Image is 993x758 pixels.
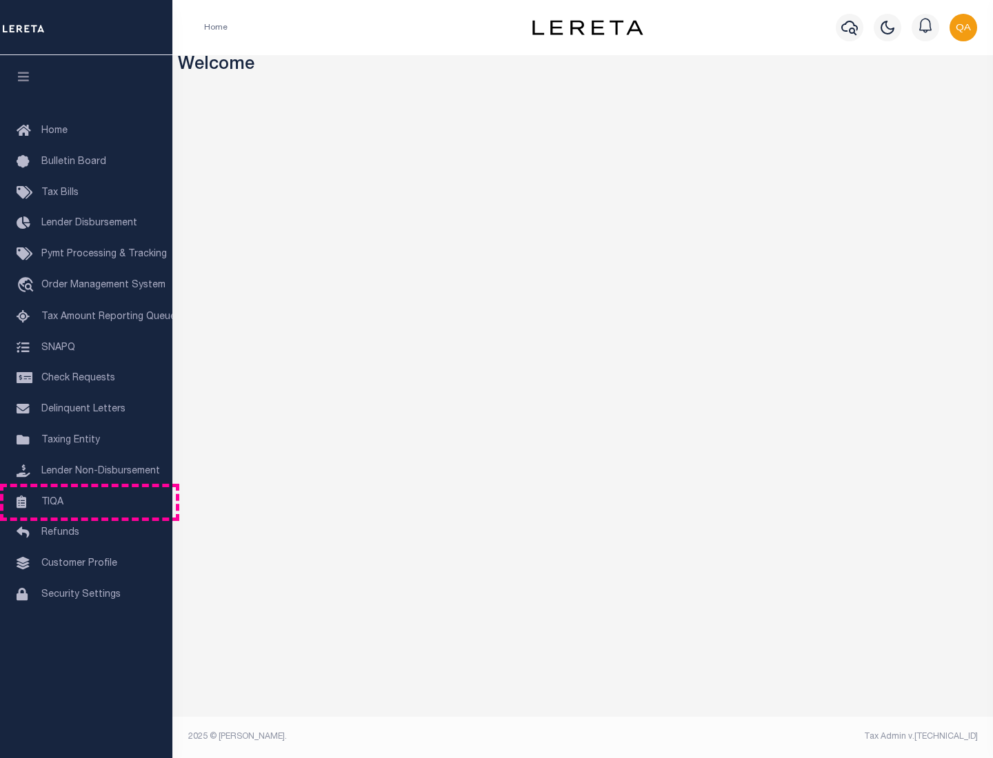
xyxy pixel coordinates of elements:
[41,528,79,537] span: Refunds
[204,21,228,34] li: Home
[41,342,75,352] span: SNAPQ
[593,730,978,743] div: Tax Admin v.[TECHNICAL_ID]
[41,126,68,136] span: Home
[178,55,988,76] h3: Welcome
[41,497,63,506] span: TIQA
[41,404,126,414] span: Delinquent Letters
[950,14,977,41] img: svg+xml;base64,PHN2ZyB4bWxucz0iaHR0cDovL3d3dy53My5vcmcvMjAwMC9zdmciIHBvaW50ZXItZXZlbnRzPSJub25lIi...
[41,467,160,476] span: Lender Non-Disbursement
[41,157,106,167] span: Bulletin Board
[532,20,643,35] img: logo-dark.svg
[41,312,176,322] span: Tax Amount Reporting Queue
[41,559,117,568] span: Customer Profile
[17,277,39,295] i: travel_explore
[41,218,137,228] span: Lender Disbursement
[41,249,167,259] span: Pymt Processing & Tracking
[178,730,583,743] div: 2025 © [PERSON_NAME].
[41,188,79,198] span: Tax Bills
[41,436,100,445] span: Taxing Entity
[41,373,115,383] span: Check Requests
[41,590,121,600] span: Security Settings
[41,280,165,290] span: Order Management System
